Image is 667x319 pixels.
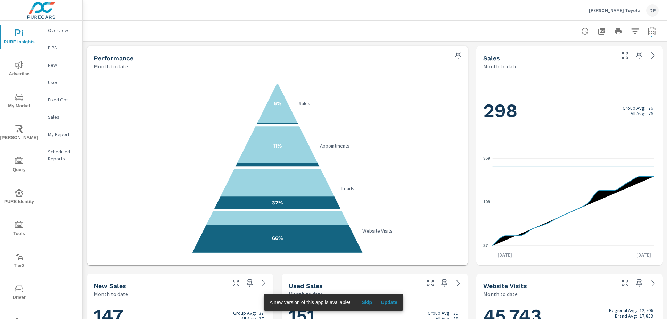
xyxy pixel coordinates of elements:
[483,156,490,161] text: 369
[244,278,255,289] span: Save this to your personalized report
[38,112,82,122] div: Sales
[48,61,77,68] p: New
[48,79,77,86] p: Used
[646,4,659,17] div: DP
[620,278,631,289] button: Make Fullscreen
[483,62,518,70] p: Month to date
[258,278,269,289] a: See more details in report
[38,42,82,53] div: PIPA
[270,300,351,305] span: A new version of this app is available!
[233,310,256,316] p: Group Avg:
[453,310,458,316] p: 39
[48,27,77,34] p: Overview
[483,282,527,289] h5: Website Visits
[38,25,82,35] div: Overview
[453,50,464,61] span: Save this to your personalized report
[48,131,77,138] p: My Report
[378,297,400,308] button: Update
[94,290,128,298] p: Month to date
[289,290,323,298] p: Month to date
[320,143,349,149] text: Appointments
[2,189,36,206] span: PURE Identity
[634,50,645,61] span: Save this to your personalized report
[609,308,637,313] p: Regional Avg:
[483,99,656,123] h1: 298
[94,282,126,289] h5: New Sales
[2,285,36,302] span: Driver
[425,278,436,289] button: Make Fullscreen
[341,185,354,192] text: Leads
[299,100,310,107] text: Sales
[634,278,645,289] span: Save this to your personalized report
[640,308,653,313] p: 12,706
[359,299,375,305] span: Skip
[38,77,82,87] div: Used
[48,96,77,103] p: Fixed Ops
[381,299,397,305] span: Update
[259,310,264,316] p: 37
[94,62,128,70] p: Month to date
[38,60,82,70] div: New
[272,235,283,241] text: 66%
[648,105,653,111] p: 76
[2,125,36,142] span: [PERSON_NAME]
[2,253,36,270] span: Tier2
[645,24,659,38] button: Select Date Range
[483,54,500,62] h5: Sales
[620,50,631,61] button: Make Fullscreen
[289,282,323,289] h5: Used Sales
[453,278,464,289] a: See more details in report
[623,105,645,111] p: Group Avg:
[648,50,659,61] a: See more details in report
[38,129,82,140] div: My Report
[632,251,656,258] p: [DATE]
[611,24,625,38] button: Print Report
[2,93,36,110] span: My Market
[274,100,281,107] text: 6%
[48,44,77,51] p: PIPA
[2,157,36,174] span: Query
[2,29,36,46] span: PURE Insights
[48,148,77,162] p: Scheduled Reports
[273,143,282,149] text: 11%
[640,313,653,319] p: 17,853
[595,24,609,38] button: "Export Report to PDF"
[628,24,642,38] button: Apply Filters
[493,251,517,258] p: [DATE]
[439,278,450,289] span: Save this to your personalized report
[648,111,653,116] p: 76
[631,111,645,116] p: All Avg:
[2,221,36,238] span: Tools
[38,146,82,164] div: Scheduled Reports
[2,61,36,78] span: Advertise
[589,7,641,14] p: [PERSON_NAME] Toyota
[48,114,77,120] p: Sales
[230,278,241,289] button: Make Fullscreen
[483,290,518,298] p: Month to date
[38,94,82,105] div: Fixed Ops
[272,200,283,206] text: 32%
[648,278,659,289] a: See more details in report
[428,310,451,316] p: Group Avg:
[483,243,488,248] text: 27
[363,228,393,234] text: Website Visits
[483,200,490,204] text: 198
[94,54,133,62] h5: Performance
[356,297,378,308] button: Skip
[615,313,637,319] p: Brand Avg:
